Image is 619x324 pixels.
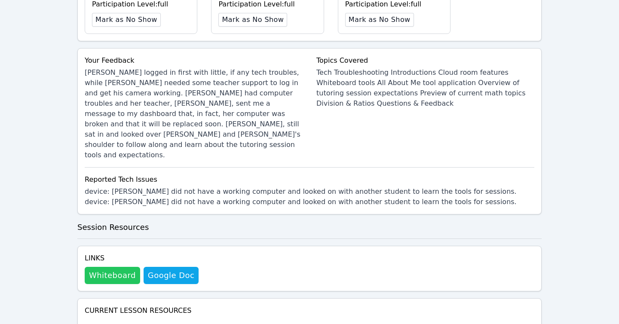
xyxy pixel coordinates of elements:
[85,197,534,207] li: device : [PERSON_NAME] did not have a working computer and looked on with another student to lear...
[85,186,534,197] li: device : [PERSON_NAME] did not have a working computer and looked on with another student to lear...
[345,13,414,27] button: Mark as No Show
[85,174,534,185] div: Reported Tech Issues
[144,267,199,284] a: Google Doc
[92,13,161,27] button: Mark as No Show
[316,55,534,66] div: Topics Covered
[85,306,534,316] h4: Current Lesson Resources
[85,67,303,160] div: [PERSON_NAME] logged in first with little, if any tech troubles, while [PERSON_NAME] needed some ...
[218,13,287,27] button: Mark as No Show
[77,221,542,233] h3: Session Resources
[316,67,534,109] div: Tech Troubleshooting Introductions Cloud room features Whiteboard tools All About Me tool applica...
[85,55,303,66] div: Your Feedback
[85,253,199,263] h4: Links
[85,267,140,284] button: Whiteboard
